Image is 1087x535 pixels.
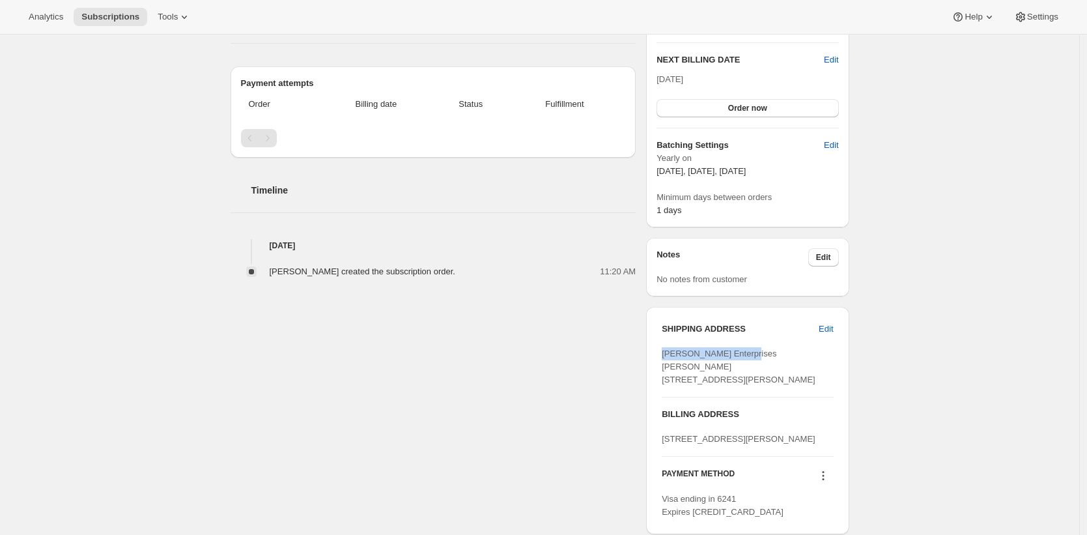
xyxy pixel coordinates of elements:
h2: Timeline [251,184,636,197]
span: Order now [728,103,767,113]
button: Analytics [21,8,71,26]
span: Visa ending in 6241 Expires [CREDIT_CARD_DATA] [662,494,783,517]
button: Order now [656,99,838,117]
span: No notes from customer [656,274,747,284]
span: Subscriptions [81,12,139,22]
span: Minimum days between orders [656,191,838,204]
span: [DATE], [DATE], [DATE] [656,166,746,176]
span: [STREET_ADDRESS][PERSON_NAME] [662,434,815,444]
button: Edit [808,248,839,267]
span: Tools [158,12,178,22]
span: 11:20 AM [600,265,636,278]
span: [PERSON_NAME] Enterprises [PERSON_NAME] [STREET_ADDRESS][PERSON_NAME] [662,349,815,384]
span: Settings [1027,12,1058,22]
button: Settings [1006,8,1066,26]
span: Billing date [322,98,430,111]
h2: NEXT BILLING DATE [656,53,824,66]
h3: BILLING ADDRESS [662,408,833,421]
span: [DATE] [656,74,683,84]
span: Analytics [29,12,63,22]
span: Status [438,98,504,111]
span: 1 days [656,205,681,215]
span: Fulfillment [512,98,617,111]
h3: PAYMENT METHOD [662,469,735,486]
h3: Notes [656,248,808,267]
h4: [DATE] [231,239,636,252]
button: Subscriptions [74,8,147,26]
nav: Pagination [241,129,626,147]
button: Edit [824,53,838,66]
h6: Batching Settings [656,139,824,152]
h3: SHIPPING ADDRESS [662,323,819,336]
span: Yearly on [656,152,838,165]
button: Help [944,8,1003,26]
button: Edit [816,135,846,156]
span: [PERSON_NAME] created the subscription order. [270,267,455,276]
span: Edit [816,252,831,263]
h2: Payment attempts [241,77,626,90]
th: Order [241,90,319,119]
button: Edit [811,319,841,340]
span: Edit [819,323,833,336]
button: Tools [150,8,199,26]
span: Edit [824,139,838,152]
span: Help [965,12,982,22]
